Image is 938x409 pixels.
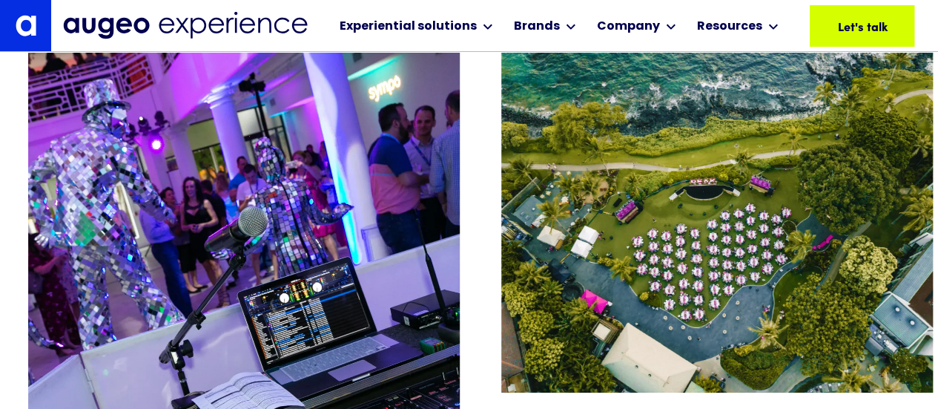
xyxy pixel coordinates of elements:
div: Resources [697,18,762,36]
img: Augeo Experience business unit full logo in midnight blue. [63,12,308,39]
img: Augeo's "a" monogram decorative logo in white. [16,15,36,36]
div: Company [597,18,660,36]
a: Let's talk [810,5,914,47]
div: Experiential solutions [340,18,477,36]
div: Brands [514,18,560,36]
